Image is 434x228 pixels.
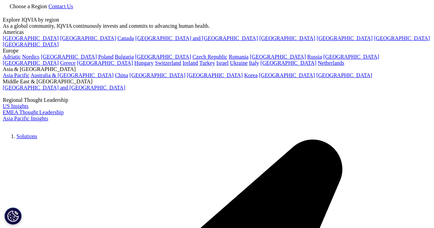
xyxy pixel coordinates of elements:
[22,54,39,60] a: Nordics
[250,54,306,60] a: [GEOGRAPHIC_DATA]
[77,60,133,66] a: [GEOGRAPHIC_DATA]
[3,79,431,85] div: Middle East & [GEOGRAPHIC_DATA]
[10,3,47,9] span: Choose a Region
[259,72,315,78] a: [GEOGRAPHIC_DATA]
[230,60,248,66] a: Ukraine
[229,54,249,60] a: Romania
[135,35,258,41] a: [GEOGRAPHIC_DATA] and [GEOGRAPHIC_DATA]
[3,48,431,54] div: Europe
[3,41,59,47] a: [GEOGRAPHIC_DATA]
[3,85,125,91] a: [GEOGRAPHIC_DATA] and [GEOGRAPHIC_DATA]
[323,54,379,60] a: [GEOGRAPHIC_DATA]
[134,60,154,66] a: Hungary
[41,54,97,60] a: [GEOGRAPHIC_DATA]
[3,66,431,72] div: Asia & [GEOGRAPHIC_DATA]
[3,60,59,66] a: [GEOGRAPHIC_DATA]
[3,103,28,109] a: US Insights
[199,60,215,66] a: Turkey
[3,116,48,121] a: Asia Pacific Insights
[374,35,430,41] a: [GEOGRAPHIC_DATA]
[316,72,372,78] a: [GEOGRAPHIC_DATA]
[155,60,181,66] a: Switzerland
[192,54,227,60] a: Czech Republic
[115,54,134,60] a: Bulgaria
[3,109,63,115] a: EMEA Thought Leadership
[216,60,229,66] a: Israel
[183,60,198,66] a: Ireland
[48,3,73,9] a: Contact Us
[3,29,431,35] div: Americas
[60,60,75,66] a: Greece
[259,35,315,41] a: [GEOGRAPHIC_DATA]
[307,54,322,60] a: Russia
[3,97,431,103] div: Regional Thought Leadership
[260,60,316,66] a: [GEOGRAPHIC_DATA]
[317,35,373,41] a: [GEOGRAPHIC_DATA]
[117,35,134,41] a: Canada
[60,35,116,41] a: [GEOGRAPHIC_DATA]
[3,17,431,23] div: Explore IQVIA by region
[135,54,191,60] a: [GEOGRAPHIC_DATA]
[3,35,59,41] a: [GEOGRAPHIC_DATA]
[129,72,185,78] a: [GEOGRAPHIC_DATA]
[3,72,30,78] a: Asia Pacific
[16,133,37,139] a: Solutions
[244,72,258,78] a: Korea
[98,54,113,60] a: Poland
[249,60,259,66] a: Italy
[4,207,22,225] button: Cookies Settings
[3,54,21,60] a: Adriatic
[187,72,243,78] a: [GEOGRAPHIC_DATA]
[3,23,431,29] div: As a global community, IQVIA continuously invests and commits to advancing human health.
[31,72,114,78] a: Australia & [GEOGRAPHIC_DATA]
[318,60,344,66] a: Netherlands
[115,72,128,78] a: China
